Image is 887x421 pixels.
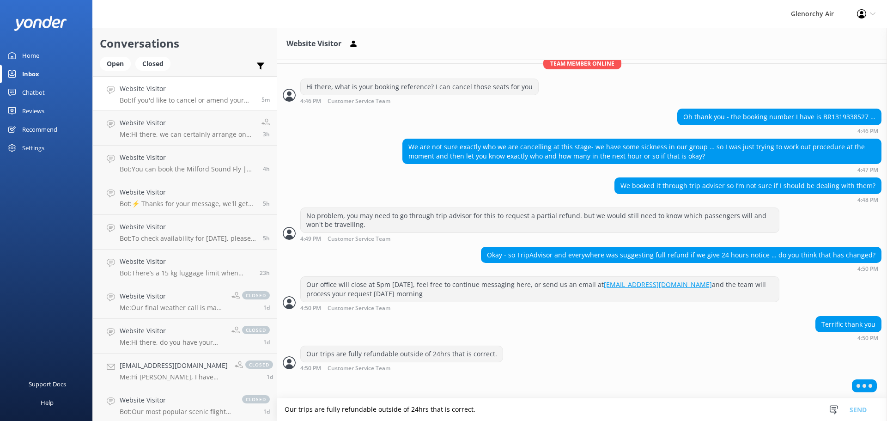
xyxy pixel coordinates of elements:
[120,360,228,371] h4: [EMAIL_ADDRESS][DOMAIN_NAME]
[22,46,39,65] div: Home
[242,395,270,403] span: closed
[300,235,779,242] div: Sep 29 2025 04:49pm (UTC +13:00) Pacific/Auckland
[260,269,270,277] span: Sep 28 2025 05:43pm (UTC +13:00) Pacific/Auckland
[120,269,253,277] p: Bot: There’s a 15 kg luggage limit when flying with Glenorchy Air. Please check our list of restr...
[22,65,39,83] div: Inbox
[300,98,539,104] div: Sep 29 2025 04:46pm (UTC +13:00) Pacific/Auckland
[120,304,225,312] p: Me: Our final weather call is made 1hr before the scheduled departure time. Unfortunately we woul...
[245,360,273,369] span: closed
[93,76,277,111] a: Website VisitorBot:If you'd like to cancel or amend your reservation, please contact the Glenorch...
[135,57,170,71] div: Closed
[22,139,44,157] div: Settings
[120,200,256,208] p: Bot: ⚡ Thanks for your message, we'll get back to you as soon as we can. You're also welcome to k...
[263,200,270,207] span: Sep 29 2025 11:47am (UTC +13:00) Pacific/Auckland
[120,187,256,197] h4: Website Visitor
[263,165,270,173] span: Sep 29 2025 12:06pm (UTC +13:00) Pacific/Auckland
[615,178,881,194] div: We booked it through trip adviser so I’m not sure if I should be dealing with them?
[402,166,881,173] div: Sep 29 2025 04:47pm (UTC +13:00) Pacific/Auckland
[100,35,270,52] h2: Conversations
[604,280,712,289] a: [EMAIL_ADDRESS][DOMAIN_NAME]
[120,130,255,139] p: Me: Hi there, we can certainly arrange one way flights on each day, the price for this is $499 pe...
[120,373,228,381] p: Me: Hi [PERSON_NAME], I have sent you an email to the address listed above. Thanks, [PERSON_NAME].
[857,336,878,341] strong: 4:50 PM
[300,305,779,311] div: Sep 29 2025 04:50pm (UTC +13:00) Pacific/Auckland
[22,102,44,120] div: Reviews
[300,305,321,311] strong: 4:50 PM
[120,96,255,104] p: Bot: If you'd like to cancel or amend your reservation, please contact the Glenorchy Air team at ...
[261,96,270,104] span: Sep 29 2025 04:45pm (UTC +13:00) Pacific/Auckland
[267,373,273,381] span: Sep 28 2025 12:50pm (UTC +13:00) Pacific/Auckland
[93,111,277,146] a: Website VisitorMe:Hi there, we can certainly arrange one way flights on each day, the price for t...
[263,234,270,242] span: Sep 29 2025 11:17am (UTC +13:00) Pacific/Auckland
[263,130,270,138] span: Sep 29 2025 12:56pm (UTC +13:00) Pacific/Auckland
[678,109,881,125] div: Oh thank you - the booking number I have is BR1319338527 …
[120,153,256,163] h4: Website Visitor
[100,58,135,68] a: Open
[857,128,878,134] strong: 4:46 PM
[120,165,256,173] p: Bot: You can book the Milford Sound Fly | Cruise | Fly online at [URL][DOMAIN_NAME]. Prices start...
[120,338,225,347] p: Me: Hi there, do you have your reference number, please and I can have a look for you?
[403,139,881,164] div: We are not sure exactly who we are cancelling at this stage- we have some sickness in our group …...
[93,319,277,354] a: Website VisitorMe:Hi there, do you have your reference number, please and I can have a look for y...
[120,291,225,301] h4: Website Visitor
[301,346,503,362] div: Our trips are fully refundable outside of 24hrs that is correct.
[93,215,277,250] a: Website VisitorBot:To check availability for [DATE], please visit [URL][DOMAIN_NAME].5h
[135,58,175,68] a: Closed
[22,83,45,102] div: Chatbot
[677,128,881,134] div: Sep 29 2025 04:46pm (UTC +13:00) Pacific/Auckland
[543,58,621,69] span: Team member online
[301,277,779,301] div: Our office will close at 5pm [DATE], feel free to continue messaging here, or send us an email at...
[328,366,390,372] span: Customer Service Team
[263,408,270,415] span: Sep 28 2025 06:00am (UTC +13:00) Pacific/Auckland
[857,266,878,272] strong: 4:50 PM
[300,366,321,372] strong: 4:50 PM
[14,16,67,31] img: yonder-white-logo.png
[120,408,233,416] p: Bot: Our most popular scenic flights include: - Milford Sound Fly | Cruise | Fly - Our most popul...
[857,167,878,173] strong: 4:47 PM
[328,236,390,242] span: Customer Service Team
[100,57,131,71] div: Open
[857,197,878,203] strong: 4:48 PM
[242,291,270,299] span: closed
[120,326,225,336] h4: Website Visitor
[120,234,256,243] p: Bot: To check availability for [DATE], please visit [URL][DOMAIN_NAME].
[300,365,503,372] div: Sep 29 2025 04:50pm (UTC +13:00) Pacific/Auckland
[328,305,390,311] span: Customer Service Team
[481,265,881,272] div: Sep 29 2025 04:50pm (UTC +13:00) Pacific/Auckland
[93,354,277,388] a: [EMAIL_ADDRESS][DOMAIN_NAME]Me:Hi [PERSON_NAME], I have sent you an email to the address listed a...
[263,338,270,346] span: Sep 28 2025 12:51pm (UTC +13:00) Pacific/Auckland
[22,120,57,139] div: Recommend
[93,146,277,180] a: Website VisitorBot:You can book the Milford Sound Fly | Cruise | Fly online at [URL][DOMAIN_NAME]...
[816,317,881,332] div: Terrific thank you
[41,393,54,412] div: Help
[481,247,881,263] div: Okay - so TripAdvisor and everywhere was suggesting full refund if we give 24 hours notice … do y...
[301,79,538,95] div: Hi there, what is your booking reference? I can cancel those seats for you
[301,208,779,232] div: No problem, you may need to go through trip advisor for this to request a partial refund. but we ...
[93,180,277,215] a: Website VisitorBot:⚡ Thanks for your message, we'll get back to you as soon as we can. You're als...
[815,335,881,341] div: Sep 29 2025 04:50pm (UTC +13:00) Pacific/Auckland
[120,84,255,94] h4: Website Visitor
[29,375,66,393] div: Support Docs
[286,38,341,50] h3: Website Visitor
[614,196,881,203] div: Sep 29 2025 04:48pm (UTC +13:00) Pacific/Auckland
[120,395,233,405] h4: Website Visitor
[93,250,277,284] a: Website VisitorBot:There’s a 15 kg luggage limit when flying with Glenorchy Air. Please check our...
[93,284,277,319] a: Website VisitorMe:Our final weather call is made 1hr before the scheduled departure time. Unfortu...
[328,98,390,104] span: Customer Service Team
[120,222,256,232] h4: Website Visitor
[300,98,321,104] strong: 4:46 PM
[242,326,270,334] span: closed
[300,236,321,242] strong: 4:49 PM
[263,304,270,311] span: Sep 28 2025 12:53pm (UTC +13:00) Pacific/Auckland
[120,118,255,128] h4: Website Visitor
[120,256,253,267] h4: Website Visitor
